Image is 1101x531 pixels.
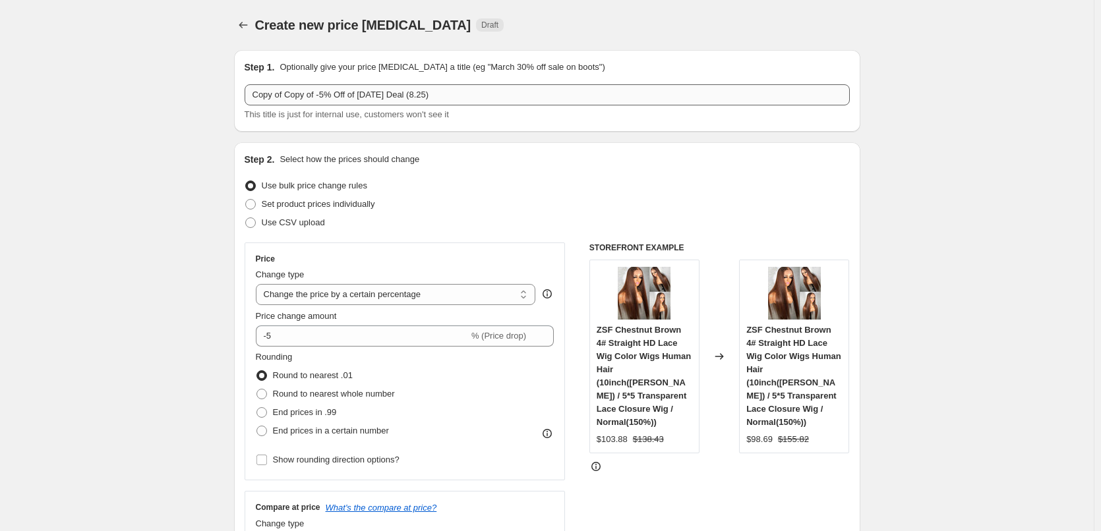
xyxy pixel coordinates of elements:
[768,267,821,320] img: fb0f554a77e5c0ee_80x.jpg
[280,61,605,74] p: Optionally give your price [MEDICAL_DATA] a title (eg "March 30% off sale on boots")
[245,84,850,105] input: 30% off holiday sale
[256,502,320,513] h3: Compare at price
[256,311,337,321] span: Price change amount
[245,61,275,74] h2: Step 1.
[746,434,773,444] span: $98.69
[273,389,395,399] span: Round to nearest whole number
[234,16,253,34] button: Price change jobs
[255,18,471,32] span: Create new price [MEDICAL_DATA]
[618,267,670,320] img: fb0f554a77e5c0ee_80x.jpg
[245,153,275,166] h2: Step 2.
[262,199,375,209] span: Set product prices individually
[471,331,526,341] span: % (Price drop)
[597,434,628,444] span: $103.88
[256,518,305,528] span: Change type
[245,109,449,119] span: This title is just for internal use, customers won't see it
[633,434,664,444] span: $138.43
[273,426,389,435] span: End prices in a certain number
[541,287,554,300] div: help
[256,269,305,279] span: Change type
[256,325,469,347] input: -15
[597,325,691,427] span: ZSF Chestnut Brown 4# Straight HD Lace Wig Color Wigs Human Hair (10inch([PERSON_NAME]) / 5*5 Tra...
[326,503,437,513] button: What's the compare at price?
[273,407,337,417] span: End prices in .99
[589,242,850,253] h6: STOREFRONT EXAMPLE
[273,455,400,464] span: Show rounding direction options?
[280,153,419,166] p: Select how the prices should change
[262,181,367,190] span: Use bulk price change rules
[481,20,498,30] span: Draft
[778,434,809,444] span: $155.82
[273,370,353,380] span: Round to nearest .01
[256,352,293,362] span: Rounding
[256,254,275,264] h3: Price
[262,217,325,227] span: Use CSV upload
[746,325,841,427] span: ZSF Chestnut Brown 4# Straight HD Lace Wig Color Wigs Human Hair (10inch([PERSON_NAME]) / 5*5 Tra...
